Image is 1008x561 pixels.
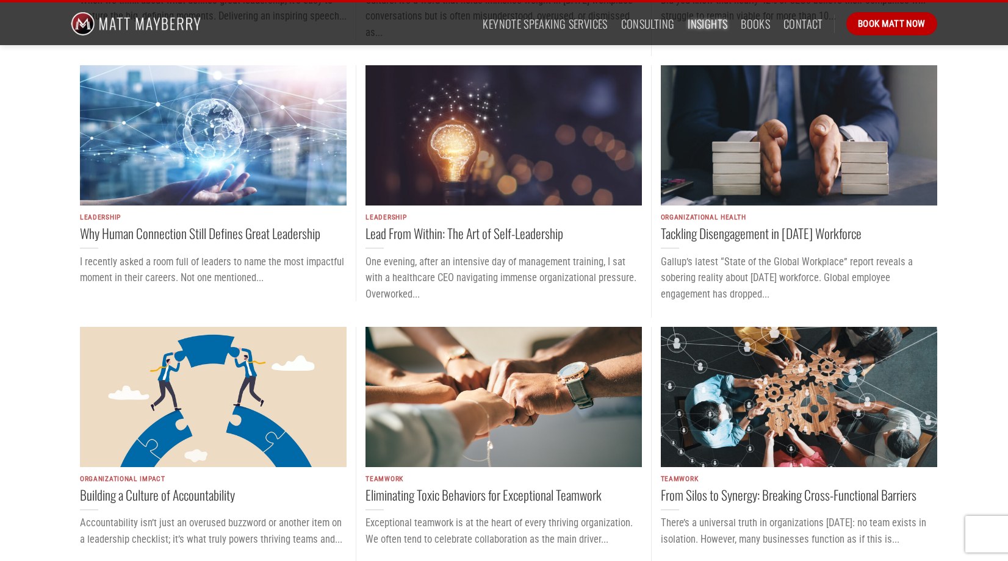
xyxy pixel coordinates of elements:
[365,486,602,503] a: Eliminating Toxic Behaviors for Exceptional Teamwork
[661,254,937,303] p: Gallup’s latest “State of the Global Workplace” report reveals a sobering reality about [DATE] wo...
[661,65,937,205] img: disengagement
[80,486,235,503] a: Building a Culture of Accountability
[80,224,320,241] a: Why Human Connection Still Defines Great Leadership
[365,515,641,548] p: Exceptional teamwork is at the heart of every thriving organization. We often tend to celebrate c...
[80,475,347,484] p: Organizational Impact
[483,13,607,35] a: Keynote Speaking Services
[365,65,641,205] img: self-leadership
[846,12,937,35] a: Book Matt Now
[80,65,347,205] img: leadership connection
[661,515,937,548] p: There’s a universal truth in organizations [DATE]: no team exists in isolation. However, many bus...
[661,224,862,241] a: Tackling Disengagement in [DATE] Workforce
[365,327,641,467] img: teamwork
[741,13,770,35] a: Books
[365,475,641,484] p: Teamwork
[783,13,823,35] a: Contact
[858,16,926,31] span: Book Matt Now
[661,475,937,484] p: Teamwork
[80,327,347,467] img: accountability culture
[661,213,937,222] p: Organizational Health
[661,486,916,503] a: From Silos to Synergy: Breaking Cross-Functional Barriers
[80,254,347,287] p: I recently asked a room full of leaders to name the most impactful moment in their careers. Not o...
[621,13,675,35] a: Consulting
[365,254,641,303] p: One evening, after an intensive day of management training, I sat with a healthcare CEO navigatin...
[365,213,641,222] p: Leadership
[365,224,563,241] a: Lead From Within: The Art of Self-Leadership
[688,13,727,35] a: Insights
[80,515,347,548] p: Accountability isn’t just an overused buzzword or another item on a leadership checklist; it’s wh...
[661,327,937,467] img: cross-functional
[71,2,201,45] img: Matt Mayberry
[80,213,347,222] p: Leadership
